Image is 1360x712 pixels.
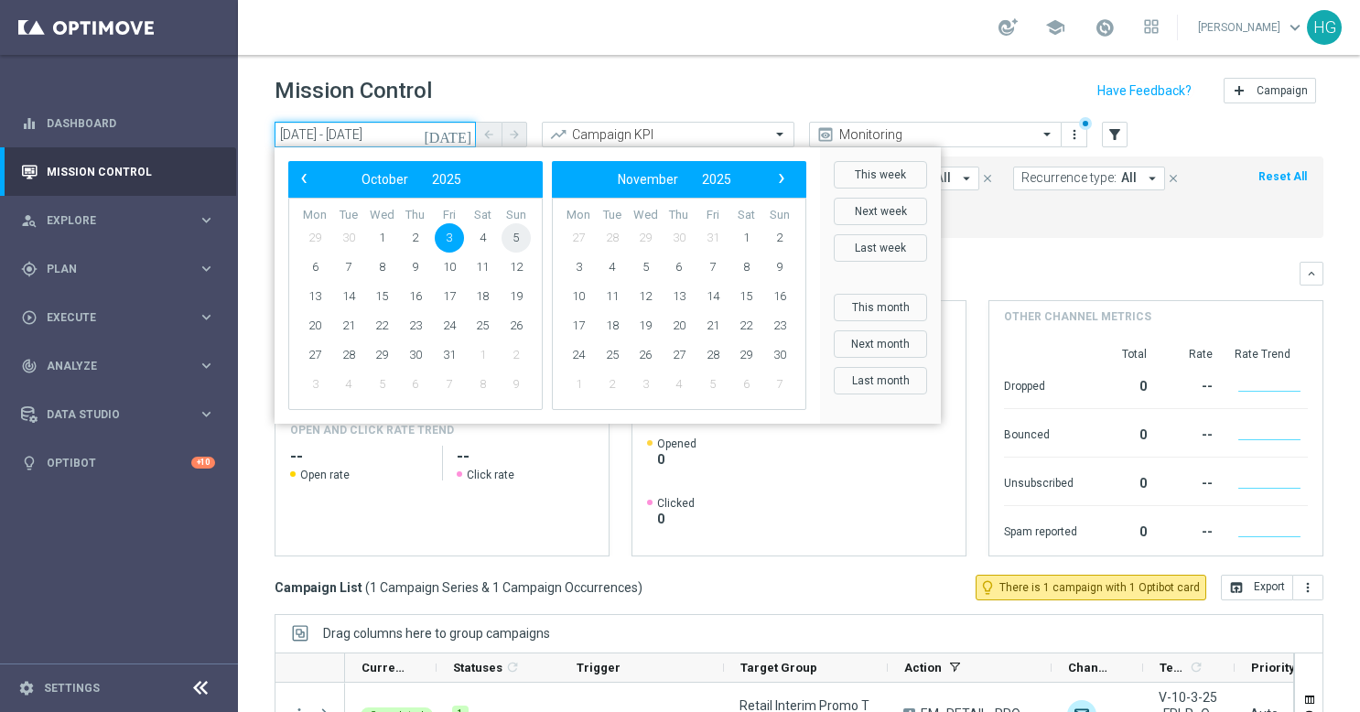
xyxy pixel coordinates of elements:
span: 10 [564,282,593,311]
span: 23 [765,311,794,340]
div: Data Studio keyboard_arrow_right [20,407,216,422]
button: gps_fixed Plan keyboard_arrow_right [20,262,216,276]
span: 7 [435,370,464,399]
button: Last week [834,234,927,262]
button: This week [834,161,927,189]
div: Dropped [1004,370,1077,399]
span: ‹ [292,167,316,190]
span: ( [365,579,370,596]
span: Open rate [300,468,350,482]
span: Drag columns here to group campaigns [323,626,550,641]
div: equalizer Dashboard [20,116,216,131]
span: 18 [468,282,497,311]
i: lightbulb_outline [979,579,996,596]
span: November [618,172,678,187]
span: Plan [47,264,198,275]
span: Execute [47,312,198,323]
div: Spam reported [1004,515,1077,545]
button: lightbulb Optibot +10 [20,456,216,470]
div: 0 [1099,370,1147,399]
th: weekday [562,208,596,223]
i: keyboard_arrow_down [1305,267,1318,280]
i: add [1232,83,1247,98]
i: keyboard_arrow_right [198,211,215,229]
span: Trigger [577,661,621,674]
i: more_vert [1067,127,1082,142]
ng-select: Monitoring [809,122,1062,147]
span: 7 [334,253,363,282]
span: Action [904,661,942,674]
th: weekday [596,208,630,223]
span: 3 [300,370,329,399]
i: refresh [505,660,520,674]
a: Optibot [47,438,191,487]
span: 30 [334,223,363,253]
span: 30 [401,340,430,370]
span: 30 [765,340,794,370]
th: weekday [432,208,466,223]
input: Have Feedback? [1097,84,1192,97]
div: Rate Trend [1235,347,1308,361]
span: 28 [698,340,728,370]
i: settings [18,680,35,696]
span: 0 [657,511,695,527]
button: close [1165,168,1182,189]
i: gps_fixed [21,261,38,277]
span: 16 [765,282,794,311]
span: 6 [731,370,761,399]
button: add Campaign [1224,78,1316,103]
span: Recurrence type: [1021,170,1117,186]
div: Rate [1169,347,1213,361]
th: weekday [729,208,763,223]
i: trending_up [549,125,567,144]
i: lightbulb [21,455,38,471]
span: 2025 [432,172,461,187]
div: Unsubscribed [1004,467,1077,496]
div: Total [1099,347,1147,361]
span: There is 1 campaign with 1 Optibot card [999,579,1200,596]
a: [PERSON_NAME]keyboard_arrow_down [1196,14,1307,41]
span: 12 [502,253,531,282]
span: Channel [1068,661,1112,674]
button: Next month [834,330,927,358]
i: track_changes [21,358,38,374]
span: 29 [731,340,761,370]
span: 4 [468,223,497,253]
span: 29 [367,340,396,370]
th: weekday [399,208,433,223]
i: play_circle_outline [21,309,38,326]
span: 9 [765,253,794,282]
span: 2025 [702,172,731,187]
span: 13 [300,282,329,311]
span: 1 [731,223,761,253]
span: 8 [731,253,761,282]
span: 6 [300,253,329,282]
i: arrow_drop_down [958,170,975,187]
button: arrow_back [476,122,502,147]
span: 25 [468,311,497,340]
div: 0 [1099,467,1147,496]
button: Mission Control [20,165,216,179]
button: play_circle_outline Execute keyboard_arrow_right [20,310,216,325]
span: 29 [300,223,329,253]
div: 0 [1099,418,1147,448]
button: person_search Explore keyboard_arrow_right [20,213,216,228]
div: Mission Control [21,147,215,196]
span: 11 [598,282,627,311]
span: 2 [765,223,794,253]
span: 14 [698,282,728,311]
span: 25 [598,340,627,370]
span: Analyze [47,361,198,372]
i: arrow_drop_down [1144,170,1160,187]
span: 4 [664,370,694,399]
th: weekday [499,208,533,223]
span: 4 [334,370,363,399]
span: Campaign [1257,84,1308,97]
button: › [769,167,793,191]
span: 24 [435,311,464,340]
span: 30 [664,223,694,253]
button: Last month [834,367,927,394]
